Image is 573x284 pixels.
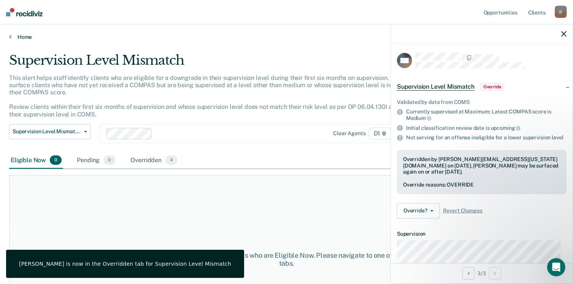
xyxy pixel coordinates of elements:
span: Medium [406,115,432,121]
dt: Supervision [397,231,567,237]
span: Supervision Level Mismatch [13,128,81,135]
div: Initial classification review date is [406,124,567,131]
div: Override reasons: OVERRIDE [403,182,560,188]
span: 0 [50,155,62,165]
div: Not serving for an offense ineligible for a lower supervision [406,134,567,141]
span: 0 [103,155,115,165]
div: Overridden [129,152,179,169]
span: Supervision Level Mismatch [397,83,475,91]
p: This alert helps staff identify clients who are eligible for a downgrade in their supervision lev... [9,74,432,118]
div: Currently supervised at Maximum; Latest COMPAS score is [406,108,567,121]
span: level [552,134,563,140]
div: Validated by data from COMS [397,99,567,105]
div: Overridden by [PERSON_NAME][EMAIL_ADDRESS][US_STATE][DOMAIN_NAME] on [DATE]. [PERSON_NAME] may be... [403,156,560,175]
div: Supervision Level Mismatch [9,53,439,74]
div: Clear agents [333,130,365,137]
a: Home [9,34,564,40]
span: Override [481,83,504,91]
div: At this time, there are no clients who are Eligible Now. Please navigate to one of the other tabs. [148,251,425,268]
div: Eligible Now [9,152,63,169]
div: Supervision Level MismatchOverride [391,75,573,99]
button: Next Opportunity [489,267,501,279]
div: D [555,6,567,18]
img: Recidiviz [6,8,43,16]
div: Pending [75,152,117,169]
span: upcoming [491,125,521,131]
span: Revert Changes [443,207,483,214]
span: D1 [369,128,392,140]
div: [PERSON_NAME] is now in the Overridden tab for Supervision Level Mismatch [19,260,231,267]
span: 4 [165,155,178,165]
button: Override? [397,203,440,219]
iframe: Intercom live chat [547,258,565,276]
button: Previous Opportunity [462,267,475,279]
div: 3 / 3 [391,263,573,283]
